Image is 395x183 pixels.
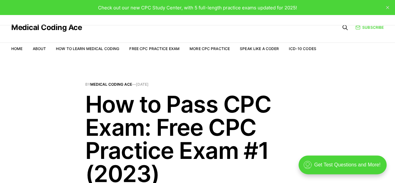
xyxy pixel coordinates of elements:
[289,46,316,51] a: ICD-10 Codes
[85,83,310,86] span: By —
[383,3,393,13] button: close
[355,24,384,30] a: Subscribe
[11,24,82,31] a: Medical Coding Ace
[90,82,132,87] a: Medical Coding Ace
[129,46,180,51] a: Free CPC Practice Exam
[11,46,22,51] a: Home
[98,5,297,11] span: Check out our new CPC Study Center, with 5 full-length practice exams updated for 2025!
[240,46,279,51] a: Speak Like a Coder
[32,46,46,51] a: About
[136,82,149,87] time: [DATE]
[190,46,230,51] a: More CPC Practice
[293,152,395,183] iframe: portal-trigger
[56,46,119,51] a: How to Learn Medical Coding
